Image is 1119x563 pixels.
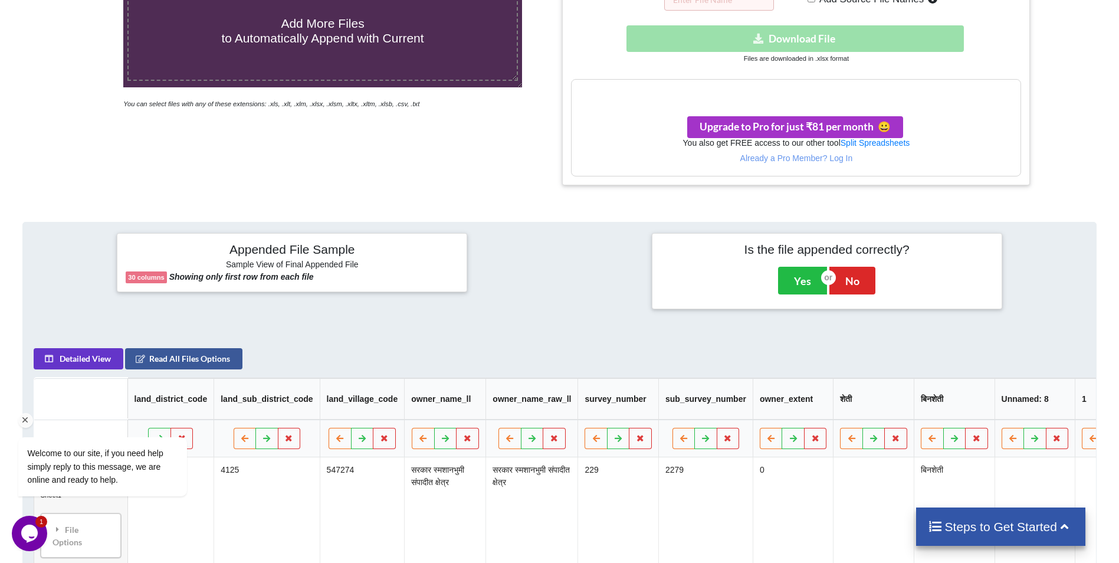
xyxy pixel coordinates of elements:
[126,260,458,271] h6: Sample View of Final Appended File
[572,138,1020,148] h6: You also get FREE access to our other tool
[661,242,993,257] h4: Is the file appended correctly?
[126,242,458,258] h4: Appended File Sample
[572,86,1020,99] h3: Your files are more than 1 MB
[928,519,1074,534] h4: Steps to Get Started
[128,274,165,281] b: 30 columns
[687,116,903,138] button: Upgrade to Pro for just ₹81 per monthsmile
[829,267,875,294] button: No
[123,100,419,107] i: You can select files with any of these extensions: .xls, .xlt, .xlm, .xlsx, .xlsm, .xltx, .xltm, ...
[753,378,833,420] th: owner_extent
[778,267,827,294] button: Yes
[572,152,1020,164] p: Already a Pro Member? Log In
[485,378,577,420] th: owner_name_raw_ll
[221,17,424,45] span: Add More Files to Automatically Append with Current
[700,120,891,133] span: Upgrade to Pro for just ₹81 per month
[833,378,914,420] th: शेती
[874,120,891,133] span: smile
[744,55,849,62] small: Files are downloaded in .xlsx format
[578,378,659,420] th: survey_number
[914,378,995,420] th: बिनशेती
[12,330,224,510] iframe: chat widget
[214,378,319,420] th: land_sub_district_code
[169,272,314,281] b: Showing only first row from each file
[320,378,405,420] th: land_village_code
[12,516,50,551] iframe: chat widget
[841,138,910,148] a: Split Spreadsheets
[658,378,753,420] th: sub_survey_number
[44,517,117,554] div: File Options
[404,378,485,420] th: owner_name_ll
[995,378,1075,420] th: Unnamed: 8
